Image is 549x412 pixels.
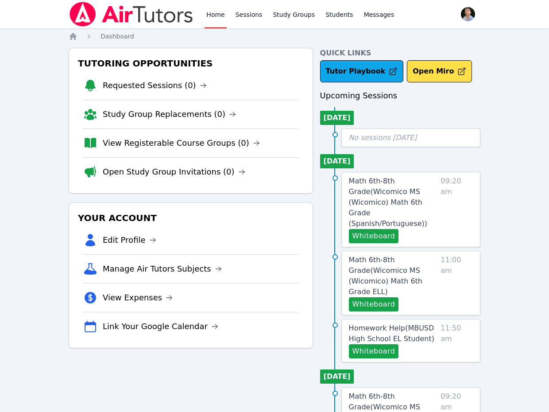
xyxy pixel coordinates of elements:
h4: Quick Links [320,48,480,58]
button: Whiteboard [349,297,399,311]
span: No sessions [DATE] [349,133,417,142]
a: Homework Help(MBUSD High School EL Student) [349,323,437,344]
button: Whiteboard [349,344,399,358]
a: View Expenses [103,292,173,304]
a: Open Study Group Invitations (0) [103,166,245,178]
span: 09:20 am [441,176,473,243]
li: [DATE] [320,154,354,168]
a: Link Your Google Calendar [103,320,218,333]
button: Whiteboard [349,229,399,243]
h3: Upcoming Sessions [320,89,480,102]
span: 11:50 am [441,323,473,358]
a: Manage Air Tutors Subjects [103,263,222,275]
h3: Tutoring Opportunities [76,55,305,71]
a: Math 6th-8th Grade(Wicomico MS (Wicomico) Math 6th Grade ELL) [349,255,437,297]
a: Tutor Playbook [320,60,404,82]
a: Study Group Replacements (0) [103,108,236,120]
a: View Registerable Course Groups (0) [103,137,260,149]
button: Open Miro [407,60,472,82]
a: Requested Sessions (0) [103,79,207,92]
a: Edit Profile [103,234,156,246]
a: Math 6th-8th Grade(Wicomico MS (Wicomico) Math 6th Grade (Spanish/Portuguese)) [349,176,437,229]
li: [DATE] [320,369,354,384]
span: Homework Help ( MBUSD High School EL Student ) [349,324,434,343]
nav: Breadcrumb [69,32,480,41]
span: Math 6th-8th Grade ( Wicomico MS (Wicomico) Math 6th Grade ELL ) [349,256,422,296]
a: Dashboard [101,32,134,41]
h3: Your Account [76,210,305,226]
span: 11:00 am [441,255,473,311]
span: Dashboard [101,33,134,40]
span: Messages [364,10,394,19]
li: [DATE] [320,111,354,125]
span: Math 6th-8th Grade ( Wicomico MS (Wicomico) Math 6th Grade (Spanish/Portuguese) ) [349,177,427,228]
img: Air Tutors [69,2,194,27]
